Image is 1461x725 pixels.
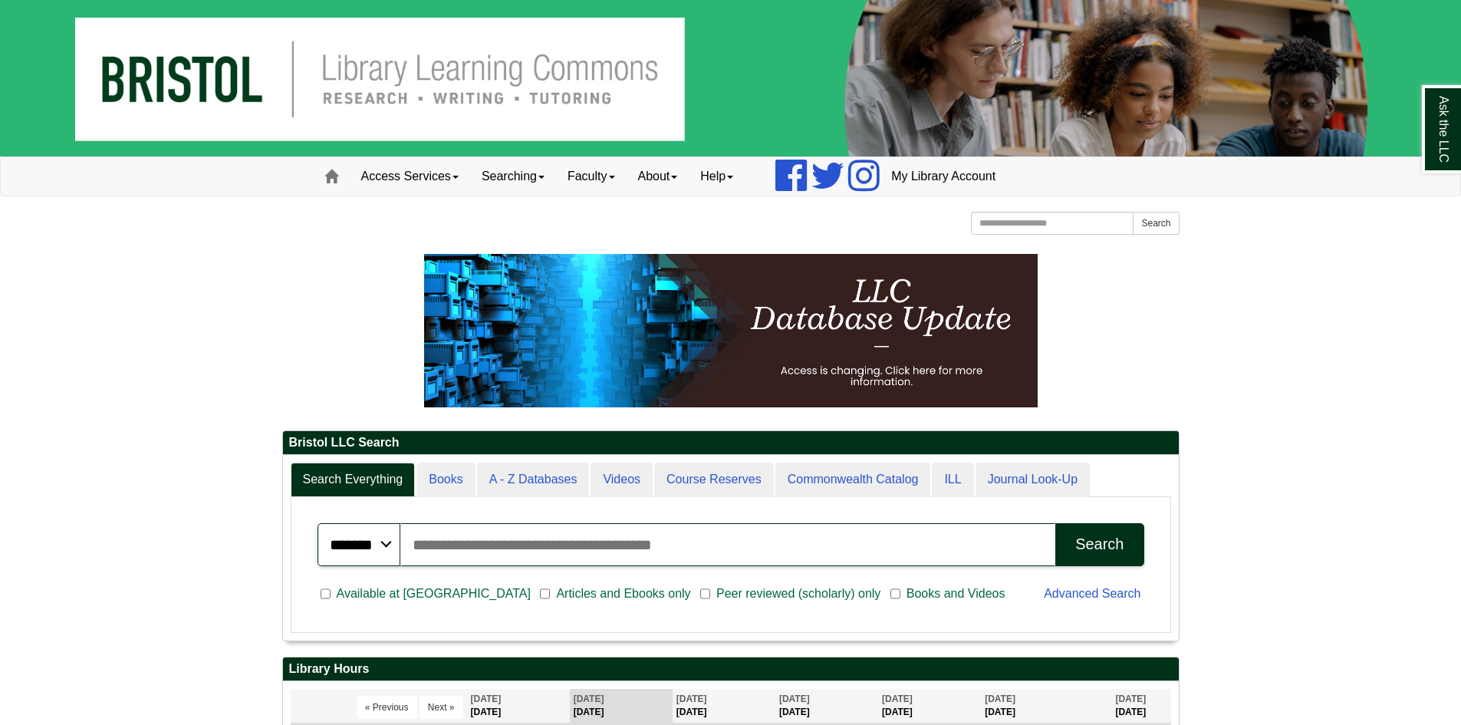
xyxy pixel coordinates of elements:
[540,587,550,601] input: Articles and Ebooks only
[283,431,1179,455] h2: Bristol LLC Search
[291,463,416,497] a: Search Everything
[467,689,570,723] th: [DATE]
[1075,536,1124,553] div: Search
[470,157,556,196] a: Searching
[932,463,973,497] a: ILL
[775,463,931,497] a: Commonwealth Catalog
[890,587,900,601] input: Books and Videos
[416,463,475,497] a: Books
[676,694,707,704] span: [DATE]
[477,463,590,497] a: A - Z Databases
[882,694,913,704] span: [DATE]
[981,689,1111,723] th: [DATE]
[710,585,887,603] span: Peer reviewed (scholarly) only
[673,689,775,723] th: [DATE]
[1044,587,1140,600] a: Advanced Search
[424,254,1038,407] img: HTML tutorial
[779,694,810,704] span: [DATE]
[331,585,537,603] span: Available at [GEOGRAPHIC_DATA]
[976,463,1090,497] a: Journal Look-Up
[654,463,774,497] a: Course Reserves
[574,694,604,704] span: [DATE]
[1115,694,1146,704] span: [DATE]
[357,696,417,719] button: « Previous
[556,157,627,196] a: Faculty
[350,157,470,196] a: Access Services
[878,689,981,723] th: [DATE]
[775,689,878,723] th: [DATE]
[321,587,331,601] input: Available at [GEOGRAPHIC_DATA]
[700,587,710,601] input: Peer reviewed (scholarly) only
[570,689,673,723] th: [DATE]
[880,157,1007,196] a: My Library Account
[420,696,463,719] button: Next »
[900,585,1012,603] span: Books and Videos
[550,585,696,603] span: Articles and Ebooks only
[1133,212,1179,235] button: Search
[1055,523,1143,566] button: Search
[1111,689,1170,723] th: [DATE]
[985,694,1015,704] span: [DATE]
[591,463,653,497] a: Videos
[689,157,745,196] a: Help
[627,157,689,196] a: About
[283,657,1179,681] h2: Library Hours
[471,694,502,704] span: [DATE]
